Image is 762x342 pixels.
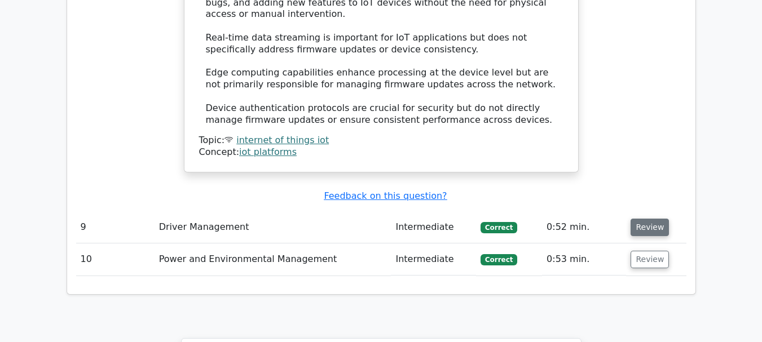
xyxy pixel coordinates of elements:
[631,251,669,268] button: Review
[391,243,476,276] td: Intermediate
[324,190,447,201] a: Feedback on this question?
[199,135,563,146] div: Topic:
[481,254,517,265] span: Correct
[631,219,669,236] button: Review
[236,135,329,145] a: internet of things iot
[481,222,517,233] span: Correct
[542,243,626,276] td: 0:53 min.
[155,211,391,243] td: Driver Management
[155,243,391,276] td: Power and Environmental Management
[76,211,155,243] td: 9
[199,146,563,158] div: Concept:
[239,146,297,157] a: iot platforms
[391,211,476,243] td: Intermediate
[542,211,626,243] td: 0:52 min.
[76,243,155,276] td: 10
